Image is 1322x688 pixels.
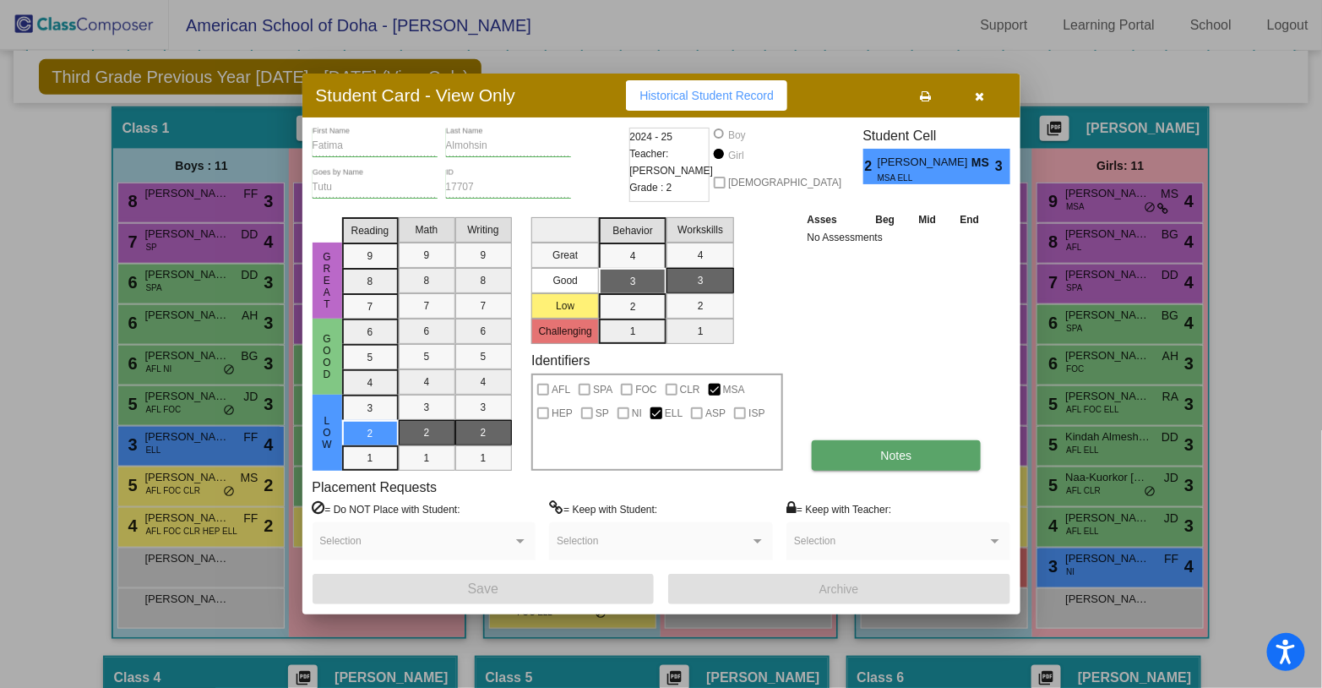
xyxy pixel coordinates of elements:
[319,251,335,310] span: Great
[878,154,971,172] span: [PERSON_NAME]
[812,440,982,471] button: Notes
[626,80,787,111] button: Historical Student Record
[668,574,1010,604] button: Archive
[680,379,700,400] span: CLR
[881,449,912,462] span: Notes
[786,500,891,517] label: = Keep with Teacher:
[748,403,764,423] span: ISP
[948,210,992,229] th: End
[468,582,498,596] span: Save
[316,85,516,106] h3: Student Card - View Only
[863,210,907,229] th: Beg
[727,148,744,163] div: Girl
[803,210,864,229] th: Asses
[446,182,571,194] input: Enter ID
[727,128,746,143] div: Boy
[319,333,335,380] span: Good
[635,379,656,400] span: FOC
[531,352,590,369] label: Identifiers
[552,379,570,400] span: AFL
[313,182,438,194] input: goes by name
[995,156,1009,177] span: 3
[552,403,573,423] span: HEP
[313,500,460,517] label: = Do NOT Place with Student:
[863,128,1010,144] h3: Student Cell
[639,89,774,102] span: Historical Student Record
[907,210,948,229] th: Mid
[596,403,609,423] span: SP
[313,574,655,604] button: Save
[549,500,657,517] label: = Keep with Student:
[863,156,878,177] span: 2
[632,403,642,423] span: NI
[878,172,960,184] span: MSA ELL
[803,229,992,246] td: No Assessments
[728,172,841,193] span: [DEMOGRAPHIC_DATA]
[705,403,726,423] span: ASP
[313,479,438,495] label: Placement Requests
[971,154,995,172] span: MS
[319,415,335,450] span: Low
[819,582,859,596] span: Archive
[665,403,683,423] span: ELL
[630,128,673,145] span: 2024 - 25
[593,379,612,400] span: SPA
[630,145,714,179] span: Teacher: [PERSON_NAME]
[723,379,745,400] span: MSA
[630,179,672,196] span: Grade : 2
